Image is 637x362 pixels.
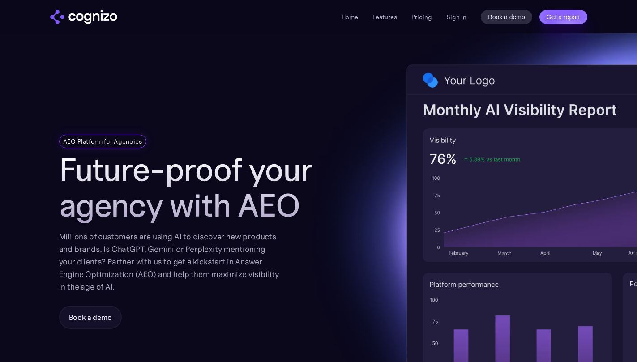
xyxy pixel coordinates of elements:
a: Sign in [446,12,466,22]
a: Features [372,13,397,21]
div: AEO Platform for Agencies [63,137,142,146]
h1: Future-proof your agency with AEO [59,152,337,223]
a: Book a demo [59,306,122,329]
div: Book a demo [69,312,112,323]
a: Pricing [411,13,432,21]
a: Get a report [539,10,587,24]
a: Book a demo [481,10,532,24]
a: home [50,10,117,24]
img: cognizo logo [50,10,117,24]
a: Home [342,13,358,21]
div: Millions of customers are using AI to discover new products and brands. Is ChatGPT, Gemini or Per... [59,230,279,293]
